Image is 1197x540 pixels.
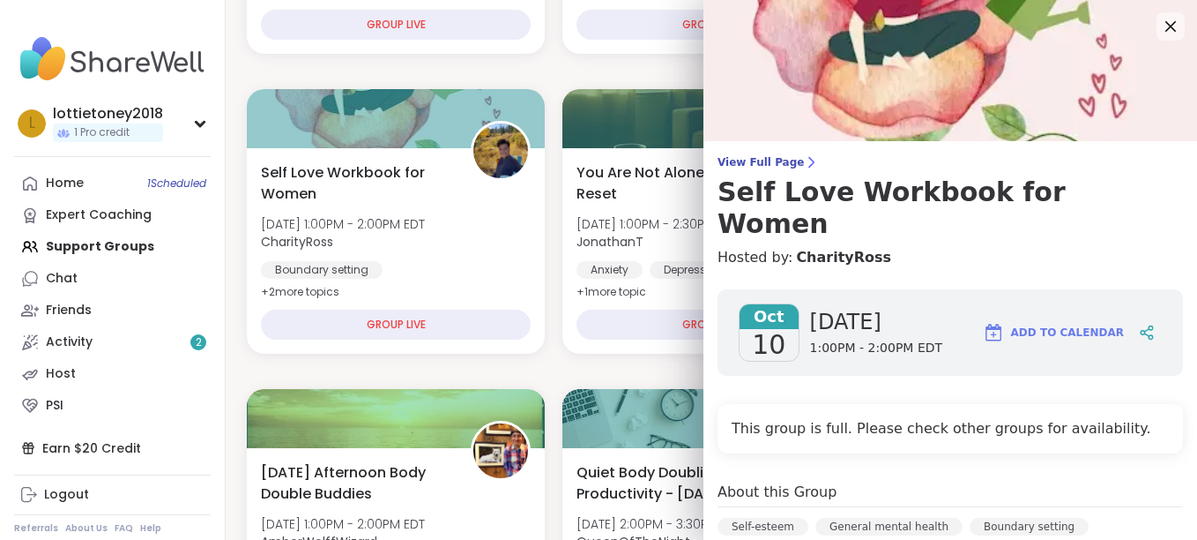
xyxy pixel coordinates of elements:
[810,308,943,336] span: [DATE]
[14,199,211,231] a: Expert Coaching
[261,233,333,251] b: CharityRoss
[29,112,35,135] span: l
[576,10,846,40] div: GROUP LIVE
[650,261,737,279] div: Depression
[576,162,767,205] span: You Are Not Alone: Midday Reset
[576,261,643,279] div: Anxiety
[261,515,425,533] span: [DATE] 1:00PM - 2:00PM EDT
[147,176,206,191] span: 1 Scheduled
[576,462,767,505] span: Quiet Body Doubling For Productivity - [DATE]
[46,397,63,415] div: PSI
[115,522,133,535] a: FAQ
[717,518,808,536] div: Self-esteem
[261,261,383,279] div: Boundary setting
[473,424,528,478] img: AmberWolffWizard
[46,270,78,288] div: Chat
[975,311,1132,354] button: Add to Calendar
[14,522,58,535] a: Referrals
[14,28,211,90] img: ShareWell Nav Logo
[261,462,451,505] span: [DATE] Afternoon Body Double Buddies
[14,390,211,422] a: PSI
[196,335,202,350] span: 2
[983,322,1004,343] img: ShareWell Logomark
[970,518,1089,536] div: Boundary setting
[44,486,89,504] div: Logout
[796,247,891,268] a: CharityRoss
[473,124,528,178] img: CharityRoss
[576,233,643,251] b: JonathanT
[46,175,84,192] div: Home
[14,295,211,326] a: Friends
[717,155,1183,240] a: View Full PageSelf Love Workbook for Women
[261,310,531,340] div: GROUP LIVE
[74,125,130,140] span: 1 Pro credit
[14,168,211,199] a: Home1Scheduled
[65,522,108,535] a: About Us
[752,329,785,361] span: 10
[576,515,743,533] span: [DATE] 2:00PM - 3:30PM EDT
[576,215,740,233] span: [DATE] 1:00PM - 2:30PM EDT
[46,206,152,224] div: Expert Coaching
[810,340,943,357] span: 1:00PM - 2:00PM EDT
[14,479,211,511] a: Logout
[261,215,425,233] span: [DATE] 1:00PM - 2:00PM EDT
[717,176,1183,240] h3: Self Love Workbook for Women
[1011,325,1124,341] span: Add to Calendar
[53,104,163,124] div: lottietoney2018
[46,302,92,319] div: Friends
[732,418,1169,439] h4: This group is full. Please check other groups for availability.
[140,522,161,535] a: Help
[815,518,963,536] div: General mental health
[46,334,93,351] div: Activity
[46,365,76,383] div: Host
[717,482,836,503] h4: About this Group
[14,263,211,295] a: Chat
[14,326,211,358] a: Activity2
[261,10,531,40] div: GROUP LIVE
[717,247,1183,268] h4: Hosted by:
[740,304,799,329] span: Oct
[261,162,451,205] span: Self Love Workbook for Women
[14,432,211,464] div: Earn $20 Credit
[717,155,1183,169] span: View Full Page
[576,310,846,340] div: GROUP LIVE
[14,358,211,390] a: Host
